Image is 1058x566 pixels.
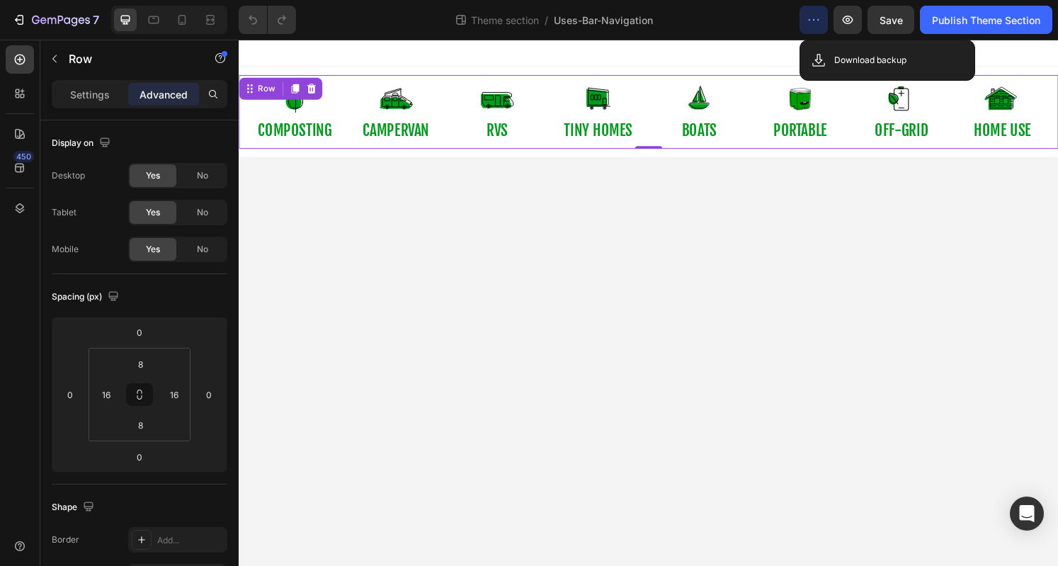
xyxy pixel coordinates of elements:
div: Display on [52,134,113,153]
span: / [545,13,548,28]
input: s [126,353,154,375]
div: Open Intercom Messenger [1010,497,1044,531]
button: Save [868,6,914,34]
input: s [126,414,154,436]
img: gempages_580609844373881769-60070f51-a0a9-4603-ab2e-218aa417858b.svg [564,43,601,80]
input: l [164,384,185,405]
p: Row [69,50,189,67]
input: 0 [59,384,81,405]
p: Settings [70,87,110,102]
div: Border [52,533,79,546]
div: Mobile [52,243,79,256]
p: portable [554,80,610,108]
p: tiny homes [337,80,408,108]
input: l [96,384,117,405]
iframe: Design area [239,40,1058,566]
p: Download backup [834,53,906,67]
span: Save [880,14,903,26]
span: No [197,243,208,256]
input: 0 [125,322,154,343]
input: 0 [125,446,154,468]
span: Yes [146,243,160,256]
button: Publish Theme Section [920,6,1052,34]
div: 450 [13,151,34,162]
span: No [197,206,208,219]
button: 7 [6,6,106,34]
div: Shape [52,498,97,517]
img: gempages_580609844373881769-921ecc0c-ffd2-468c-b6fb-046f7cdb0e70.svg [354,43,392,80]
div: Tablet [52,206,76,219]
div: Undo/Redo [239,6,296,34]
img: gempages_580609844373881769-c0419778-f974-4f3d-99b9-9544059e2894.svg [773,43,811,80]
span: Yes [146,206,160,219]
p: Advanced [140,87,188,102]
div: Desktop [52,169,85,182]
div: Row [17,45,40,57]
img: RVs Icon [249,43,287,80]
div: Add... [157,534,224,547]
input: 0 [198,384,220,405]
span: Yes [146,169,160,182]
p: boats [460,80,496,108]
p: off-grid [659,80,715,108]
span: Uses-Bar-Navigation [554,13,653,28]
p: RVs [257,80,279,108]
div: Publish Theme Section [932,13,1040,28]
span: Theme section [468,13,542,28]
div: Spacing (px) [52,288,122,307]
span: No [197,169,208,182]
p: home use [762,80,821,108]
p: 7 [93,11,99,28]
img: gempages_580609844373881769-c6a2045d-138f-450b-b823-5966d77507e8.svg [669,43,706,80]
img: gempages_580609844373881769-2d67d74f-5b18-41e4-a85b-e2448c53fccc.svg [459,43,496,80]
